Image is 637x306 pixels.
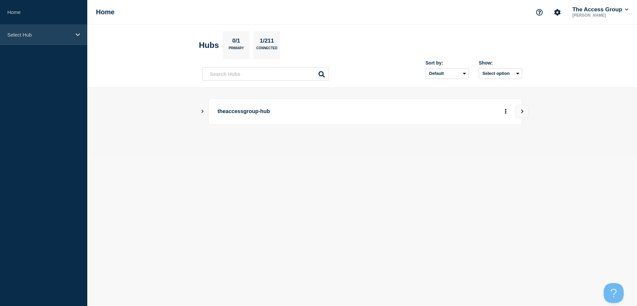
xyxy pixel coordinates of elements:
p: Primary [229,46,244,53]
div: Show: [479,60,522,66]
p: 1/211 [257,38,277,46]
p: 0/1 [230,38,243,46]
h2: Hubs [199,41,219,50]
button: Support [532,5,546,19]
p: [PERSON_NAME] [571,13,630,18]
button: View [515,105,528,118]
select: Sort by [425,68,469,79]
p: Connected [256,46,277,53]
h1: Home [96,8,115,16]
button: Account settings [550,5,564,19]
button: Select option [479,68,522,79]
div: Sort by: [425,60,469,66]
p: Select Hub [7,32,71,38]
iframe: Help Scout Beacon - Open [604,283,624,303]
button: The Access Group [571,6,630,13]
button: More actions [501,105,510,118]
button: Show Connected Hubs [201,109,204,114]
p: theaccessgroup-hub [218,105,402,118]
input: Search Hubs [202,67,329,81]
